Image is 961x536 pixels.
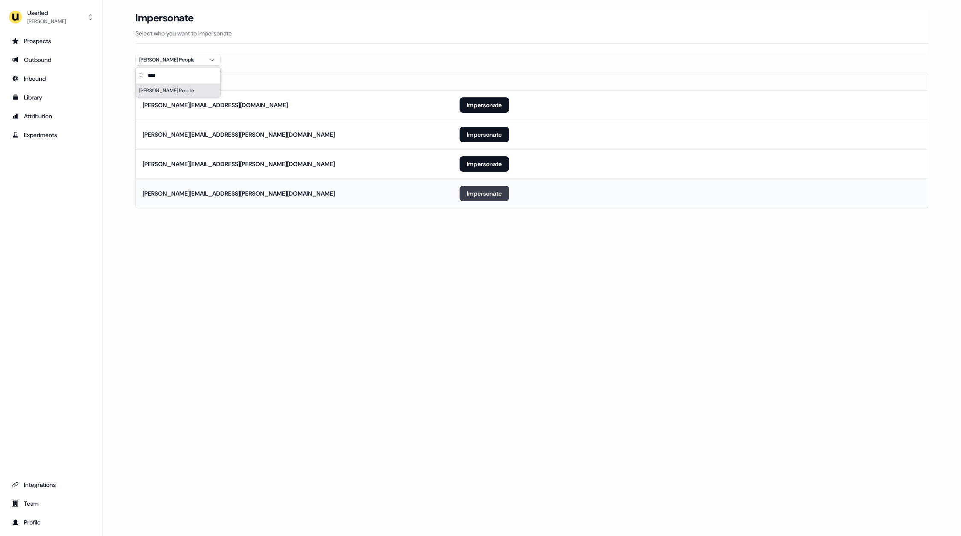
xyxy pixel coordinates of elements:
[12,74,90,83] div: Inbound
[12,112,90,120] div: Attribution
[12,518,90,527] div: Profile
[12,131,90,139] div: Experiments
[136,84,220,97] div: [PERSON_NAME] People
[136,73,453,90] th: Email
[143,101,288,109] div: [PERSON_NAME][EMAIL_ADDRESS][DOMAIN_NAME]
[12,56,90,64] div: Outbound
[7,72,95,85] a: Go to Inbound
[460,156,509,172] button: Impersonate
[12,37,90,45] div: Prospects
[143,160,335,168] div: [PERSON_NAME][EMAIL_ADDRESS][PERSON_NAME][DOMAIN_NAME]
[143,189,335,198] div: [PERSON_NAME][EMAIL_ADDRESS][PERSON_NAME][DOMAIN_NAME]
[7,515,95,529] a: Go to profile
[7,53,95,67] a: Go to outbound experience
[7,7,95,27] button: Userled[PERSON_NAME]
[7,91,95,104] a: Go to templates
[7,478,95,492] a: Go to integrations
[7,497,95,510] a: Go to team
[7,109,95,123] a: Go to attribution
[135,54,221,66] button: [PERSON_NAME] People
[7,34,95,48] a: Go to prospects
[12,480,90,489] div: Integrations
[460,127,509,142] button: Impersonate
[12,93,90,102] div: Library
[135,12,194,24] h3: Impersonate
[136,84,220,97] div: Suggestions
[460,186,509,201] button: Impersonate
[27,17,66,26] div: [PERSON_NAME]
[135,29,928,38] p: Select who you want to impersonate
[143,130,335,139] div: [PERSON_NAME][EMAIL_ADDRESS][PERSON_NAME][DOMAIN_NAME]
[27,9,66,17] div: Userled
[460,97,509,113] button: Impersonate
[12,499,90,508] div: Team
[139,56,203,64] div: [PERSON_NAME] People
[7,128,95,142] a: Go to experiments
